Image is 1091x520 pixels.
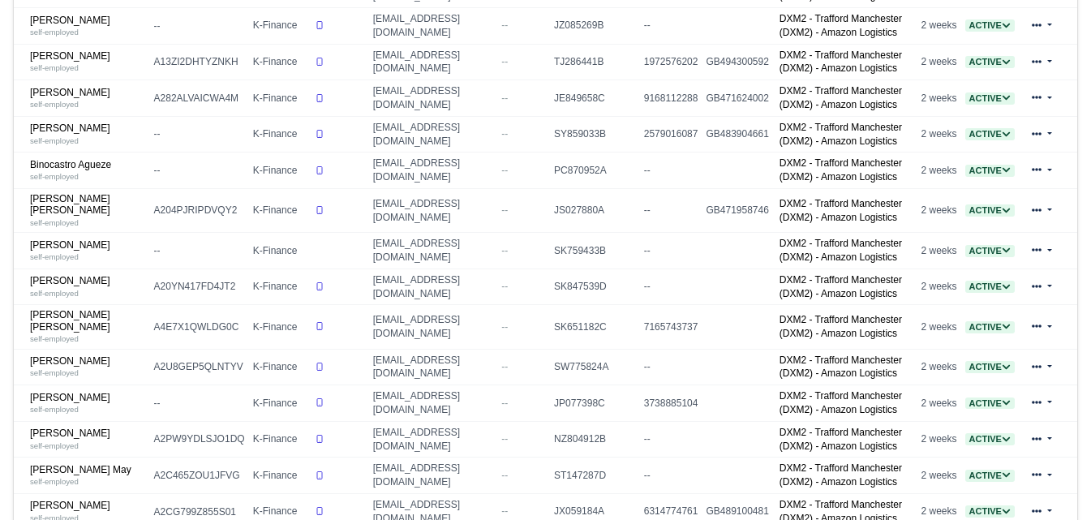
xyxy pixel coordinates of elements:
small: self-employed [30,289,79,298]
td: [EMAIL_ADDRESS][DOMAIN_NAME] [369,458,498,494]
small: self-employed [30,218,79,227]
span: Active [965,165,1015,177]
td: -- [640,8,702,45]
a: DXM2 - Trafford Manchester (DXM2) - Amazon Logistics [780,198,902,223]
td: [EMAIL_ADDRESS][DOMAIN_NAME] [369,305,498,349]
span: -- [501,128,508,140]
td: 2 weeks [917,421,961,458]
a: Active [965,92,1015,104]
a: [PERSON_NAME] self-employed [30,355,146,379]
td: GB483904661 [702,116,775,153]
td: -- [150,8,249,45]
a: Active [965,165,1015,176]
td: K-Finance [249,233,311,269]
a: [PERSON_NAME] self-employed [30,392,146,415]
td: A20YN417FD4JT2 [150,269,249,305]
td: K-Finance [249,305,311,349]
td: SW775824A [550,349,640,385]
td: ST147287D [550,458,640,494]
span: -- [501,361,508,372]
span: -- [501,245,508,256]
td: A2U8GEP5QLNTYV [150,349,249,385]
span: -- [501,19,508,31]
a: Active [965,19,1015,31]
span: Active [965,470,1015,482]
a: [PERSON_NAME] self-employed [30,50,146,74]
span: -- [501,165,508,176]
td: -- [640,349,702,385]
td: -- [640,421,702,458]
a: Active [965,470,1015,481]
td: GB471624002 [702,80,775,117]
td: [EMAIL_ADDRESS][DOMAIN_NAME] [369,269,498,305]
td: 2 weeks [917,349,961,385]
a: DXM2 - Trafford Manchester (DXM2) - Amazon Logistics [780,355,902,380]
a: Active [965,204,1015,216]
td: [EMAIL_ADDRESS][DOMAIN_NAME] [369,385,498,422]
a: [PERSON_NAME] [PERSON_NAME] self-employed [30,193,146,228]
span: -- [501,505,508,517]
td: SK651182C [550,305,640,349]
td: K-Finance [249,80,311,117]
td: K-Finance [249,44,311,80]
td: 3738885104 [640,385,702,422]
small: self-employed [30,100,79,109]
td: -- [150,116,249,153]
td: [EMAIL_ADDRESS][DOMAIN_NAME] [369,233,498,269]
a: Active [965,128,1015,140]
a: Active [965,361,1015,372]
td: [EMAIL_ADDRESS][DOMAIN_NAME] [369,189,498,233]
td: [EMAIL_ADDRESS][DOMAIN_NAME] [369,44,498,80]
a: DXM2 - Trafford Manchester (DXM2) - Amazon Logistics [780,390,902,415]
span: -- [501,321,508,333]
span: Active [965,361,1015,373]
a: DXM2 - Trafford Manchester (DXM2) - Amazon Logistics [780,122,902,147]
td: JS027880A [550,189,640,233]
td: A13ZI2DHTYZNKH [150,44,249,80]
td: K-Finance [249,189,311,233]
a: [PERSON_NAME] self-employed [30,428,146,451]
span: -- [501,433,508,445]
td: [EMAIL_ADDRESS][DOMAIN_NAME] [369,8,498,45]
td: [EMAIL_ADDRESS][DOMAIN_NAME] [369,349,498,385]
td: A2PW9YDLSJO1DQ [150,421,249,458]
small: self-employed [30,334,79,343]
td: GB471958746 [702,189,775,233]
span: -- [501,398,508,409]
td: A2C465ZOU1JFVG [150,458,249,494]
small: self-employed [30,28,79,37]
a: Active [965,56,1015,67]
td: TJ286441B [550,44,640,80]
span: Active [965,19,1015,32]
span: -- [501,470,508,481]
a: Active [965,245,1015,256]
td: SK847539D [550,269,640,305]
td: K-Finance [249,269,311,305]
td: JP077398C [550,385,640,422]
small: self-employed [30,441,79,450]
td: K-Finance [249,116,311,153]
td: 9168112288 [640,80,702,117]
a: [PERSON_NAME] self-employed [30,275,146,299]
td: 7165743737 [640,305,702,349]
iframe: Chat Widget [1010,442,1091,520]
a: [PERSON_NAME] self-employed [30,239,146,263]
span: Active [965,281,1015,293]
a: Active [965,505,1015,517]
td: NZ804912B [550,421,640,458]
td: JZ085269B [550,8,640,45]
td: -- [150,153,249,189]
td: 2 weeks [917,385,961,422]
td: 2 weeks [917,80,961,117]
a: [PERSON_NAME] May self-employed [30,464,146,488]
small: self-employed [30,172,79,181]
small: self-employed [30,477,79,486]
a: Active [965,321,1015,333]
td: 2 weeks [917,8,961,45]
small: self-employed [30,368,79,377]
a: Active [965,433,1015,445]
a: DXM2 - Trafford Manchester (DXM2) - Amazon Logistics [780,13,902,38]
